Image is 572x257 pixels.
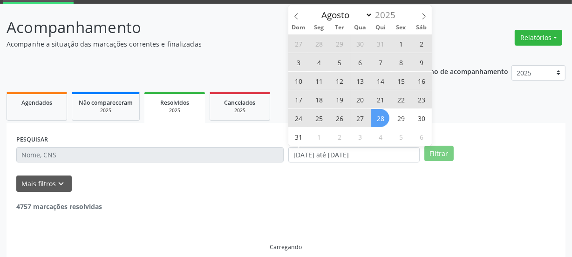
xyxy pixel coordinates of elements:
[371,34,389,53] span: Julho 31, 2025
[290,90,308,108] span: Agosto 17, 2025
[371,53,389,71] span: Agosto 7, 2025
[151,107,198,114] div: 2025
[160,99,189,107] span: Resolvidos
[412,128,430,146] span: Setembro 6, 2025
[310,90,328,108] span: Agosto 18, 2025
[331,34,349,53] span: Julho 29, 2025
[371,90,389,108] span: Agosto 21, 2025
[290,53,308,71] span: Agosto 3, 2025
[412,34,430,53] span: Agosto 2, 2025
[426,65,508,77] p: Ano de acompanhamento
[331,90,349,108] span: Agosto 19, 2025
[310,53,328,71] span: Agosto 4, 2025
[310,34,328,53] span: Julho 28, 2025
[270,243,302,251] div: Carregando
[392,34,410,53] span: Agosto 1, 2025
[331,53,349,71] span: Agosto 5, 2025
[331,128,349,146] span: Setembro 2, 2025
[370,25,391,31] span: Qui
[412,109,430,127] span: Agosto 30, 2025
[310,72,328,90] span: Agosto 11, 2025
[392,53,410,71] span: Agosto 8, 2025
[290,34,308,53] span: Julho 27, 2025
[371,128,389,146] span: Setembro 4, 2025
[16,176,72,192] button: Mais filtroskeyboard_arrow_down
[310,128,328,146] span: Setembro 1, 2025
[351,53,369,71] span: Agosto 6, 2025
[79,99,133,107] span: Não compareceram
[412,72,430,90] span: Agosto 16, 2025
[310,109,328,127] span: Agosto 25, 2025
[392,90,410,108] span: Agosto 22, 2025
[7,16,398,39] p: Acompanhamento
[225,99,256,107] span: Cancelados
[412,53,430,71] span: Agosto 9, 2025
[290,72,308,90] span: Agosto 10, 2025
[290,109,308,127] span: Agosto 24, 2025
[217,107,263,114] div: 2025
[371,109,389,127] span: Agosto 28, 2025
[79,107,133,114] div: 2025
[351,90,369,108] span: Agosto 20, 2025
[392,128,410,146] span: Setembro 5, 2025
[290,128,308,146] span: Agosto 31, 2025
[515,30,562,46] button: Relatórios
[288,25,309,31] span: Dom
[392,72,410,90] span: Agosto 15, 2025
[331,109,349,127] span: Agosto 26, 2025
[16,133,48,147] label: PESQUISAR
[391,25,411,31] span: Sex
[317,8,373,21] select: Month
[309,25,329,31] span: Seg
[411,25,432,31] span: Sáb
[351,128,369,146] span: Setembro 3, 2025
[7,39,398,49] p: Acompanhe a situação das marcações correntes e finalizadas
[392,109,410,127] span: Agosto 29, 2025
[331,72,349,90] span: Agosto 12, 2025
[329,25,350,31] span: Ter
[351,109,369,127] span: Agosto 27, 2025
[424,146,454,162] button: Filtrar
[351,72,369,90] span: Agosto 13, 2025
[351,34,369,53] span: Julho 30, 2025
[350,25,370,31] span: Qua
[21,99,52,107] span: Agendados
[412,90,430,108] span: Agosto 23, 2025
[16,147,284,163] input: Nome, CNS
[371,72,389,90] span: Agosto 14, 2025
[288,147,420,163] input: Selecione um intervalo
[16,202,102,211] strong: 4757 marcações resolvidas
[56,179,67,189] i: keyboard_arrow_down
